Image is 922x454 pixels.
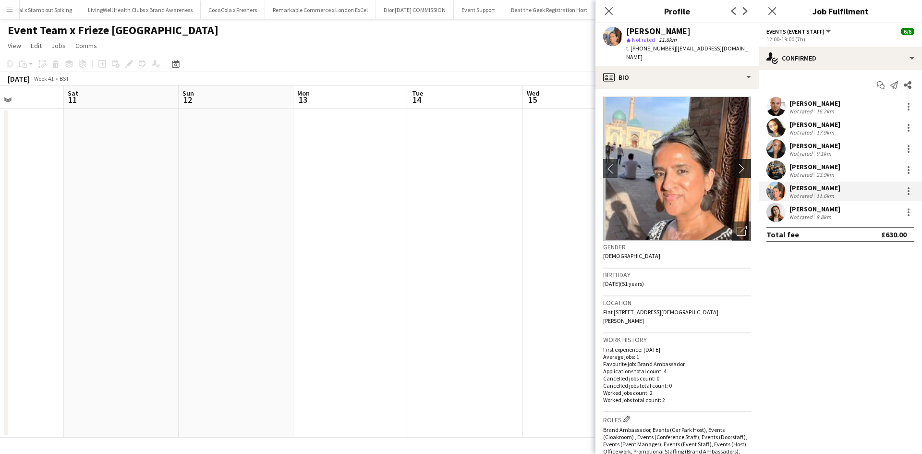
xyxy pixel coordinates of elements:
[603,243,751,251] h3: Gender
[789,99,840,108] div: [PERSON_NAME]
[603,298,751,307] h3: Location
[632,36,655,43] span: Not rated
[525,94,539,105] span: 15
[8,41,21,50] span: View
[789,192,814,199] div: Not rated
[603,252,660,259] span: [DEMOGRAPHIC_DATA]
[789,205,840,213] div: [PERSON_NAME]
[48,39,70,52] a: Jobs
[789,184,840,192] div: [PERSON_NAME]
[60,75,69,82] div: BST
[789,150,814,157] div: Not rated
[789,120,840,129] div: [PERSON_NAME]
[603,97,751,241] img: Crew avatar or photo
[603,375,751,382] p: Cancelled jobs count: 0
[66,94,78,105] span: 11
[527,89,539,98] span: Wed
[411,94,423,105] span: 14
[181,94,194,105] span: 12
[8,23,218,37] h1: Event Team x Frieze [GEOGRAPHIC_DATA]
[759,47,922,70] div: Confirmed
[27,39,46,52] a: Edit
[603,270,751,279] h3: Birthday
[789,129,814,136] div: Not rated
[814,129,836,136] div: 17.9km
[814,192,836,199] div: 11.6km
[4,39,25,52] a: View
[265,0,376,19] button: Remarkable Commerce x London ExCel
[454,0,503,19] button: Event Support
[603,414,751,424] h3: Roles
[626,27,691,36] div: [PERSON_NAME]
[766,28,825,35] span: Events (Event Staff)
[732,221,751,241] div: Open photos pop-in
[603,396,751,404] p: Worked jobs total count: 2
[595,66,759,89] div: Bio
[51,41,66,50] span: Jobs
[75,41,97,50] span: Comms
[376,0,454,19] button: Dior [DATE] COMMISSION
[201,0,265,19] button: CocaCola x Freshers
[80,0,201,19] button: LivingWell Health Clubs x Brand Awareness
[32,75,56,82] span: Week 41
[789,141,840,150] div: [PERSON_NAME]
[31,41,42,50] span: Edit
[297,89,310,98] span: Mon
[68,89,78,98] span: Sat
[412,89,423,98] span: Tue
[603,308,718,324] span: Flat [STREET_ADDRESS][DEMOGRAPHIC_DATA][PERSON_NAME]
[814,213,833,221] div: 8.8km
[814,150,833,157] div: 9.1km
[72,39,101,52] a: Comms
[766,36,914,43] div: 12:00-19:00 (7h)
[595,5,759,17] h3: Profile
[626,45,676,52] span: t. [PHONE_NUMBER]
[759,5,922,17] h3: Job Fulfilment
[603,353,751,360] p: Average jobs: 1
[881,230,907,239] div: £630.00
[657,36,679,43] span: 11.6km
[626,45,748,61] span: | [EMAIL_ADDRESS][DOMAIN_NAME]
[789,162,840,171] div: [PERSON_NAME]
[603,346,751,353] p: First experience: [DATE]
[603,280,644,287] span: [DATE] (51 years)
[603,382,751,389] p: Cancelled jobs total count: 0
[503,0,595,19] button: Beat the Geek Registration Host
[8,74,30,84] div: [DATE]
[814,171,836,178] div: 23.9km
[901,28,914,35] span: 6/6
[603,335,751,344] h3: Work history
[814,108,836,115] div: 16.2km
[789,213,814,221] div: Not rated
[603,389,751,396] p: Worked jobs count: 2
[603,368,751,375] p: Applications total count: 4
[766,28,832,35] button: Events (Event Staff)
[766,230,799,239] div: Total fee
[603,360,751,368] p: Favourite job: Brand Ambassador
[296,94,310,105] span: 13
[789,108,814,115] div: Not rated
[182,89,194,98] span: Sun
[789,171,814,178] div: Not rated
